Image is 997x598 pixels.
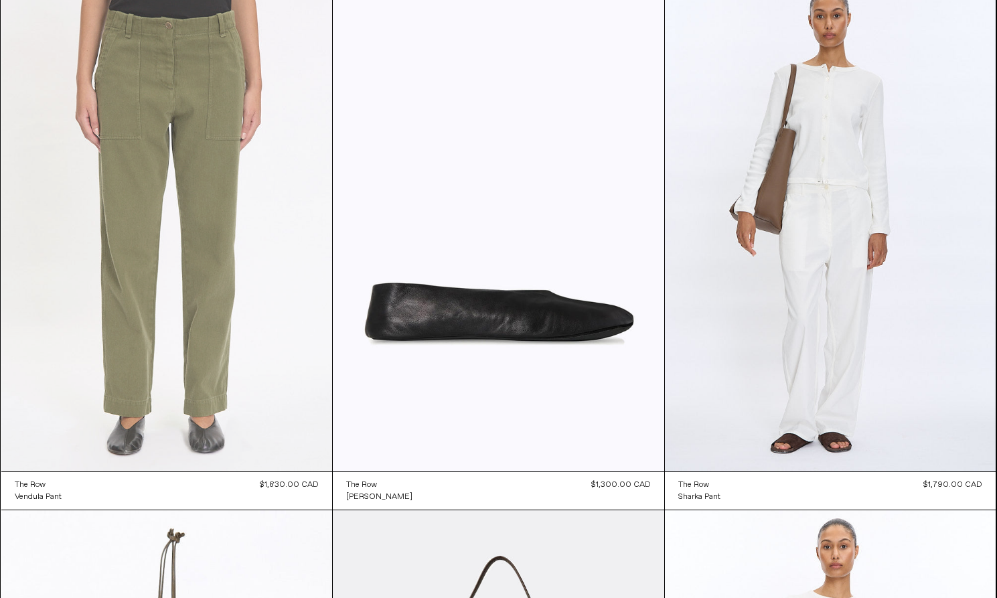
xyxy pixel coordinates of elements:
[346,479,412,491] a: The Row
[15,491,62,503] a: Vendula Pant
[678,479,709,491] div: The Row
[346,479,377,491] div: The Row
[260,479,319,491] div: $1,830.00 CAD
[15,492,62,503] div: Vendula Pant
[678,491,720,503] a: Sharka Pant
[923,479,982,491] div: $1,790.00 CAD
[591,479,651,491] div: $1,300.00 CAD
[346,491,412,503] a: [PERSON_NAME]
[678,492,720,503] div: Sharka Pant
[15,479,62,491] a: The Row
[346,492,412,503] div: [PERSON_NAME]
[15,479,46,491] div: The Row
[678,479,720,491] a: The Row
